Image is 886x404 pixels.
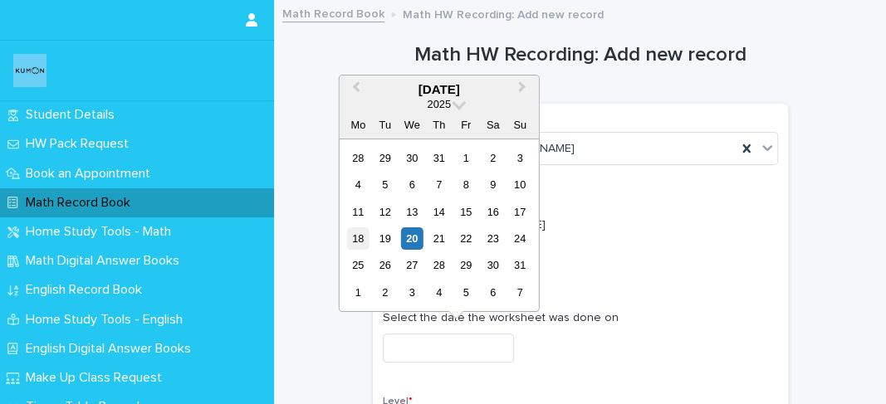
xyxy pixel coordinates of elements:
[345,144,533,306] div: month 2025-08
[19,282,155,298] p: English Record Book
[347,173,370,196] div: Choose Monday, 4 August 2025
[482,147,504,169] div: Choose Saturday, 2 August 2025
[341,77,368,104] button: Previous Month
[383,217,778,234] p: Select 'H' for [PERSON_NAME]
[508,281,531,304] div: Choose Sunday, 7 September 2025
[428,173,450,196] div: Choose Thursday, 7 August 2025
[401,114,423,136] div: We
[455,201,477,223] div: Choose Friday, 15 August 2025
[455,254,477,276] div: Choose Friday, 29 August 2025
[401,173,423,196] div: Choose Wednesday, 6 August 2025
[347,201,370,223] div: Choose Monday, 11 August 2025
[482,173,504,196] div: Choose Saturday, 9 August 2025
[347,254,370,276] div: Choose Monday, 25 August 2025
[383,309,778,327] p: Select the date the worksheet was done on
[374,173,396,196] div: Choose Tuesday, 5 August 2025
[482,281,504,304] div: Choose Saturday, 6 September 2025
[508,114,531,136] div: Su
[428,114,450,136] div: Th
[19,136,142,152] p: HW Pack Request
[455,147,477,169] div: Choose Friday, 1 August 2025
[374,201,396,223] div: Choose Tuesday, 12 August 2025
[347,281,370,304] div: Choose Monday, 1 September 2025
[347,227,370,250] div: Choose Monday, 18 August 2025
[19,370,175,386] p: Make Up Class Request
[282,3,384,22] a: Math Record Book
[508,147,531,169] div: Choose Sunday, 3 August 2025
[508,227,531,250] div: Choose Sunday, 24 August 2025
[347,114,370,136] div: Mo
[482,114,504,136] div: Sa
[427,98,450,110] span: 2025
[374,227,396,250] div: Choose Tuesday, 19 August 2025
[374,114,396,136] div: Tu
[428,147,450,169] div: Choose Thursday, 31 July 2025
[508,254,531,276] div: Choose Sunday, 31 August 2025
[482,254,504,276] div: Choose Saturday, 30 August 2025
[340,82,539,97] div: [DATE]
[403,4,604,22] p: Math HW Recording: Add new record
[19,341,204,357] p: English Digital Answer Books
[428,281,450,304] div: Choose Thursday, 4 September 2025
[13,54,47,87] img: o6XkwfS7S2qhyeB9lxyF
[428,254,450,276] div: Choose Thursday, 28 August 2025
[19,253,193,269] p: Math Digital Answer Books
[511,77,537,104] button: Next Month
[508,201,531,223] div: Choose Sunday, 17 August 2025
[508,173,531,196] div: Choose Sunday, 10 August 2025
[482,227,504,250] div: Choose Saturday, 23 August 2025
[401,281,423,304] div: Choose Wednesday, 3 September 2025
[373,43,788,67] h1: Math HW Recording: Add new record
[482,201,504,223] div: Choose Saturday, 16 August 2025
[428,201,450,223] div: Choose Thursday, 14 August 2025
[19,166,164,182] p: Book an Appointment
[19,224,184,240] p: Home Study Tools - Math
[19,195,144,211] p: Math Record Book
[428,227,450,250] div: Choose Thursday, 21 August 2025
[401,227,423,250] div: Choose Wednesday, 20 August 2025
[383,241,778,258] p: H
[401,201,423,223] div: Choose Wednesday, 13 August 2025
[401,147,423,169] div: Choose Wednesday, 30 July 2025
[455,227,477,250] div: Choose Friday, 22 August 2025
[19,312,196,328] p: Home Study Tools - English
[455,281,477,304] div: Choose Friday, 5 September 2025
[347,147,370,169] div: Choose Monday, 28 July 2025
[455,173,477,196] div: Choose Friday, 8 August 2025
[374,254,396,276] div: Choose Tuesday, 26 August 2025
[374,147,396,169] div: Choose Tuesday, 29 July 2025
[455,114,477,136] div: Fr
[374,281,396,304] div: Choose Tuesday, 2 September 2025
[19,107,128,123] p: Student Details
[401,254,423,276] div: Choose Wednesday, 27 August 2025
